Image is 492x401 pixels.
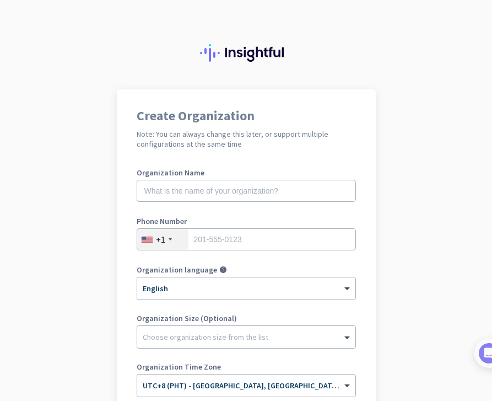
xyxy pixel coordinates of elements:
label: Organization Name [137,169,356,177]
label: Organization Size (Optional) [137,314,356,322]
h2: Note: You can always change this later, or support multiple configurations at the same time [137,129,356,149]
img: Insightful [200,44,293,62]
label: Organization Time Zone [137,363,356,371]
h1: Create Organization [137,109,356,122]
label: Phone Number [137,217,356,225]
input: What is the name of your organization? [137,180,356,202]
div: +1 [156,234,165,245]
input: 201-555-0123 [137,228,356,250]
i: help [219,266,227,274]
label: Organization language [137,266,217,274]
